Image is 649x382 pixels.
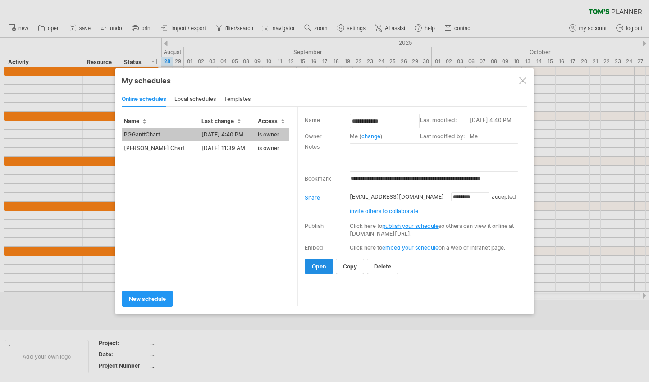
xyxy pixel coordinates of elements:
[374,263,391,270] span: delete
[350,244,521,251] div: Click here to on a web or intranet page.
[305,173,350,184] td: Bookmark
[122,76,527,85] div: My schedules
[305,244,323,251] div: Embed
[122,128,199,141] td: PGGanttChart
[420,132,470,142] td: Last modified by:
[350,222,521,237] div: Click here to so others can view it online at [DOMAIN_NAME][URL].
[122,291,173,307] a: new schedule
[350,208,418,214] span: invite others to collaborate
[256,141,289,155] td: is owner
[420,116,470,132] td: Last modified:
[382,244,439,251] a: embed your schedule
[367,259,398,274] a: delete
[347,190,449,204] td: [EMAIL_ADDRESS][DOMAIN_NAME]
[122,141,199,155] td: [PERSON_NAME] Chart
[305,194,320,201] div: Share
[124,118,146,124] span: Name
[489,190,523,204] td: accepted
[382,223,439,229] a: publish your schedule
[305,223,324,229] div: Publish
[174,92,216,107] div: local schedules
[361,133,380,140] a: change
[258,118,284,124] span: Access
[350,208,524,214] a: invite others to collaborate
[312,263,326,270] span: open
[129,296,166,302] span: new schedule
[305,259,333,274] a: open
[343,263,357,270] span: copy
[470,132,525,142] td: Me
[256,128,289,141] td: is owner
[305,142,350,173] td: Notes
[350,133,416,140] div: Me ( )
[336,259,364,274] a: copy
[224,92,251,107] div: templates
[122,92,166,107] div: online schedules
[470,116,525,132] td: [DATE] 4:40 PM
[305,116,350,132] td: Name
[305,132,350,142] td: Owner
[199,128,256,141] td: [DATE] 4:40 PM
[201,118,241,124] span: Last change
[199,141,256,155] td: [DATE] 11:39 AM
